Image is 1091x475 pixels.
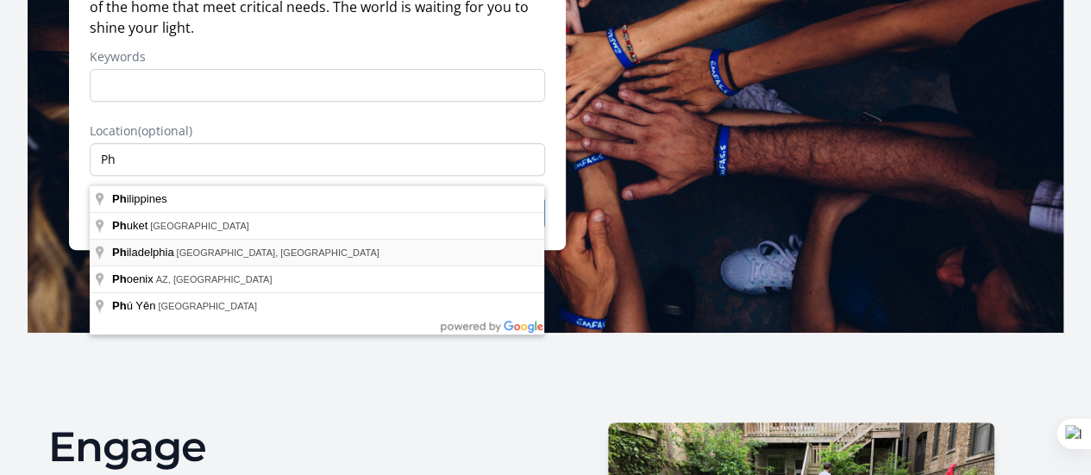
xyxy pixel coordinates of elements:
[90,48,545,66] label: Keywords
[112,219,150,232] span: uket
[90,122,545,140] label: Location
[112,246,127,259] span: Ph
[112,219,127,232] span: Ph
[138,122,192,139] span: (optional)
[112,272,127,285] span: Ph
[90,143,545,176] input: Enter a location
[150,221,249,231] span: [GEOGRAPHIC_DATA]
[177,247,379,258] span: [GEOGRAPHIC_DATA], [GEOGRAPHIC_DATA]
[112,272,156,285] span: oenix
[112,299,158,312] span: ú Yên
[158,301,257,311] span: [GEOGRAPHIC_DATA]
[112,299,127,312] span: Ph
[112,192,127,205] span: Ph
[112,246,177,259] span: iladelphia
[112,192,170,205] span: ilippines
[156,274,273,284] span: AZ, [GEOGRAPHIC_DATA]
[48,426,532,467] h2: Engage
